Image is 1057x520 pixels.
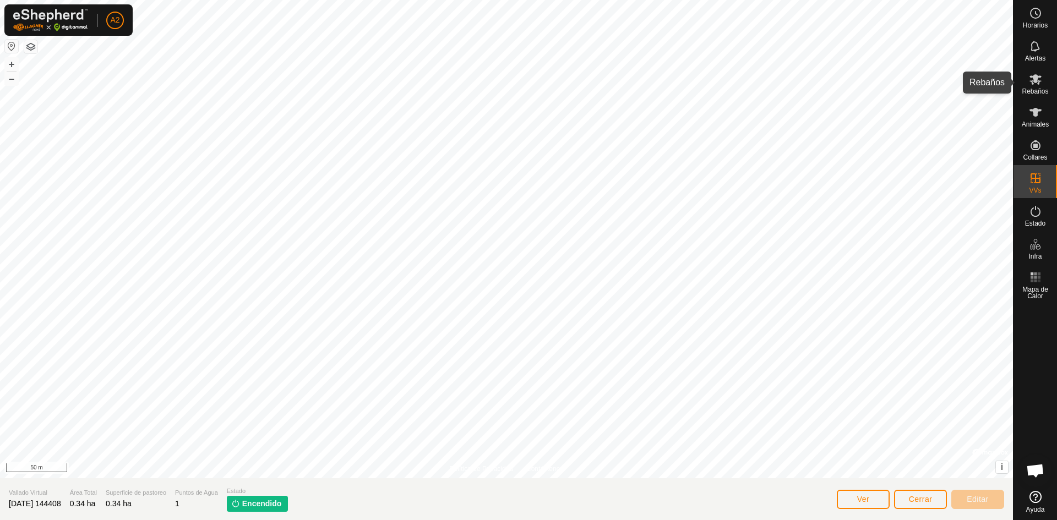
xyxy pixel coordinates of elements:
[1022,121,1049,128] span: Animales
[1029,187,1041,194] span: VVs
[1028,253,1042,260] span: Infra
[106,499,132,508] span: 0.34 ha
[175,499,179,508] span: 1
[909,495,933,503] span: Cerrar
[5,72,18,85] button: –
[1001,462,1003,472] span: i
[5,40,18,53] button: Restablecer Mapa
[450,464,513,474] a: Política de Privacidad
[526,464,563,474] a: Contáctenos
[1019,454,1052,487] div: Chat abierto
[70,499,96,508] span: 0.34 ha
[242,498,282,510] span: Encendido
[951,490,1004,509] button: Editar
[24,40,37,53] button: Capas del Mapa
[106,488,166,497] span: Superficie de pastoreo
[1025,55,1045,62] span: Alertas
[894,490,947,509] button: Cerrar
[175,488,218,497] span: Puntos de Agua
[5,58,18,71] button: +
[1025,220,1045,227] span: Estado
[9,499,61,508] span: [DATE] 144408
[70,488,97,497] span: Área Total
[9,488,61,497] span: Vallado Virtual
[231,499,240,508] img: encender
[13,9,88,31] img: Logo Gallagher
[1023,22,1048,29] span: Horarios
[1023,154,1047,161] span: Collares
[996,461,1008,473] button: i
[857,495,870,503] span: Ver
[1016,286,1054,299] span: Mapa de Calor
[1022,88,1048,95] span: Rebaños
[110,14,119,26] span: A2
[967,495,989,503] span: Editar
[1014,486,1057,517] a: Ayuda
[837,490,890,509] button: Ver
[227,486,288,496] span: Estado
[1026,506,1045,513] span: Ayuda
